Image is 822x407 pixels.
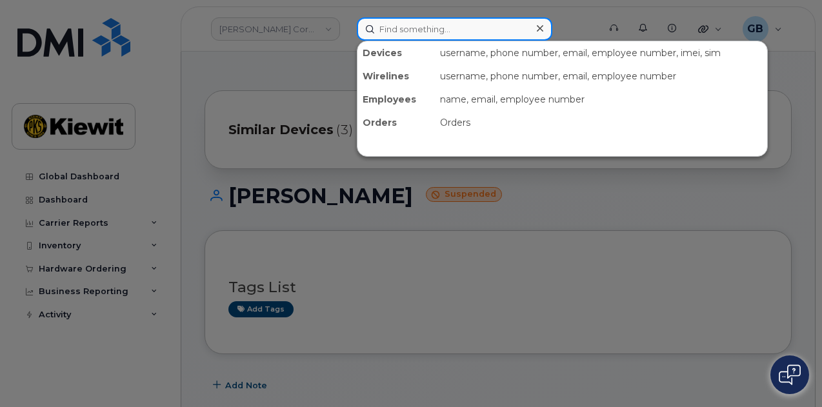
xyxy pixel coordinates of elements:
[435,88,767,111] div: name, email, employee number
[357,111,435,134] div: Orders
[779,364,801,385] img: Open chat
[435,111,767,134] div: Orders
[357,65,435,88] div: Wirelines
[435,41,767,65] div: username, phone number, email, employee number, imei, sim
[357,88,435,111] div: Employees
[357,41,435,65] div: Devices
[435,65,767,88] div: username, phone number, email, employee number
